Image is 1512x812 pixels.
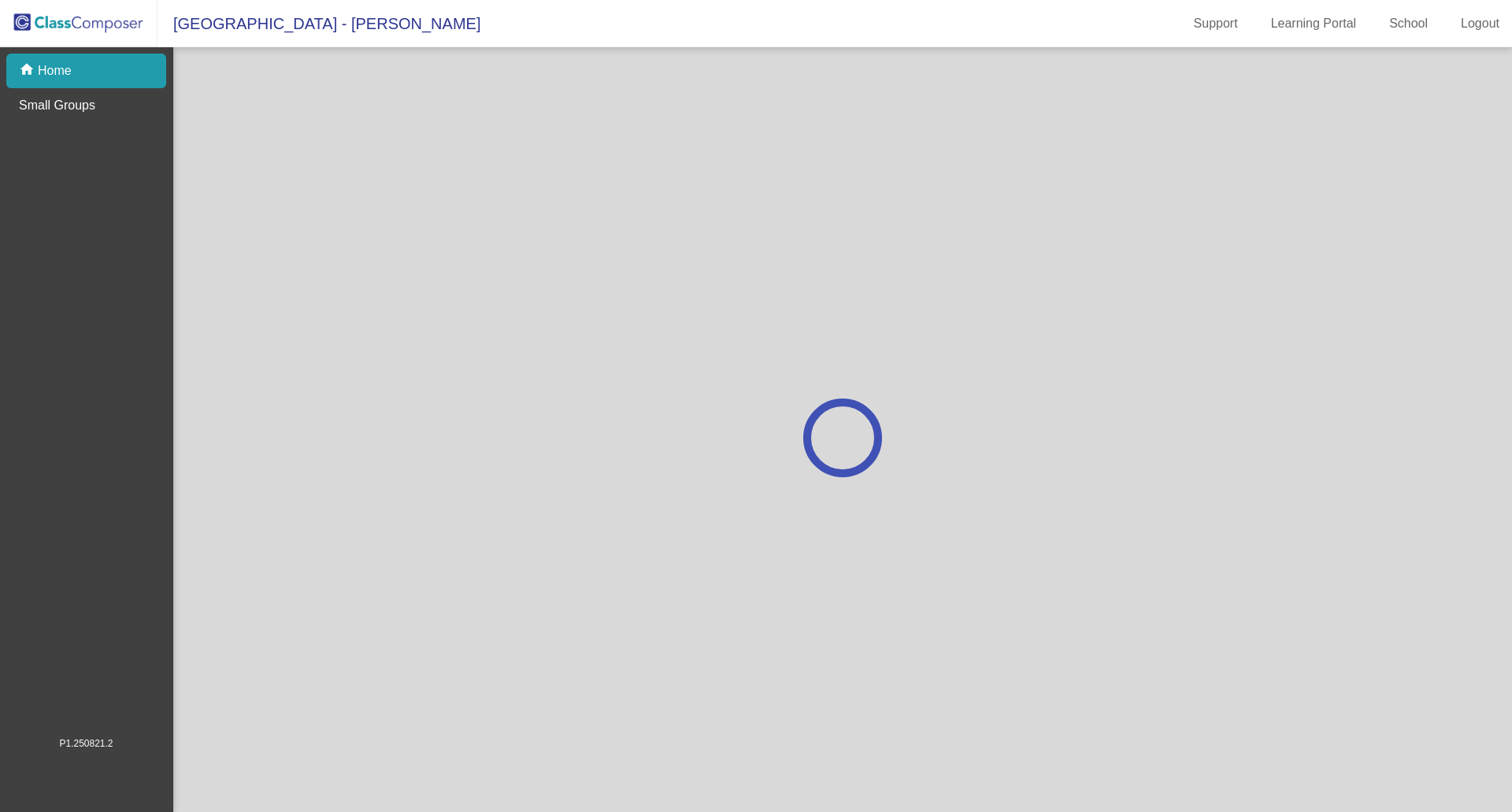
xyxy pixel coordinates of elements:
a: Learning Portal [1258,11,1369,36]
a: Support [1181,11,1251,36]
a: Logout [1448,11,1512,36]
span: [GEOGRAPHIC_DATA] - [PERSON_NAME] [157,11,480,36]
mat-icon: home [19,61,38,80]
p: Small Groups [19,96,95,115]
p: Home [38,61,72,80]
a: School [1377,11,1440,36]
